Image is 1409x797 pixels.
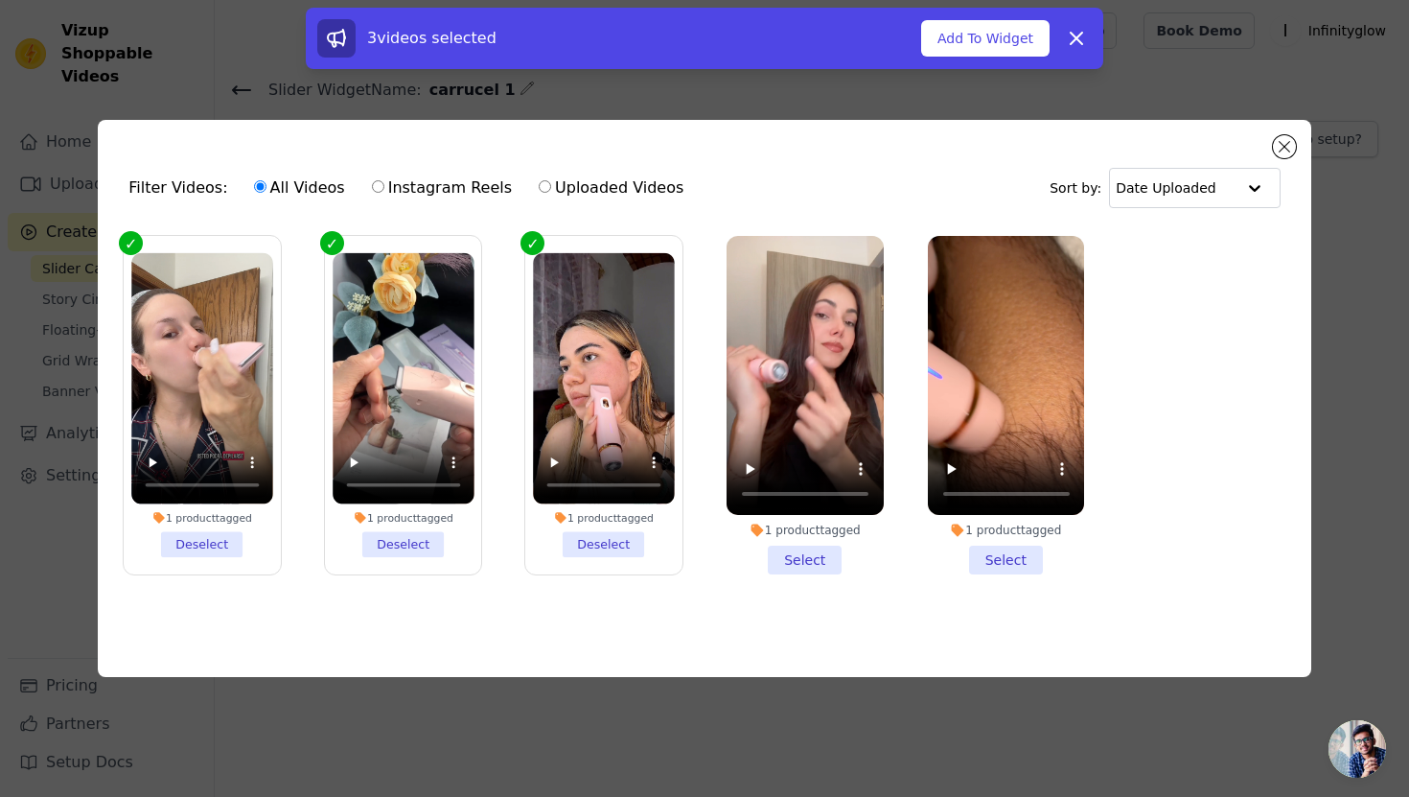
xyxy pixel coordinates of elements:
label: Instagram Reels [371,176,513,200]
button: Add To Widget [921,20,1050,57]
label: All Videos [253,176,346,200]
div: Chat abierto [1328,720,1386,778]
div: 1 product tagged [928,523,1085,538]
div: Filter Videos: [128,166,694,210]
div: 1 product tagged [534,511,675,525]
button: Close modal [1273,135,1296,158]
label: Uploaded Videos [538,176,684,200]
div: 1 product tagged [333,511,474,525]
span: 3 videos selected [367,29,497,47]
div: 1 product tagged [727,523,884,538]
div: 1 product tagged [131,511,272,525]
div: Sort by: [1050,168,1281,208]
